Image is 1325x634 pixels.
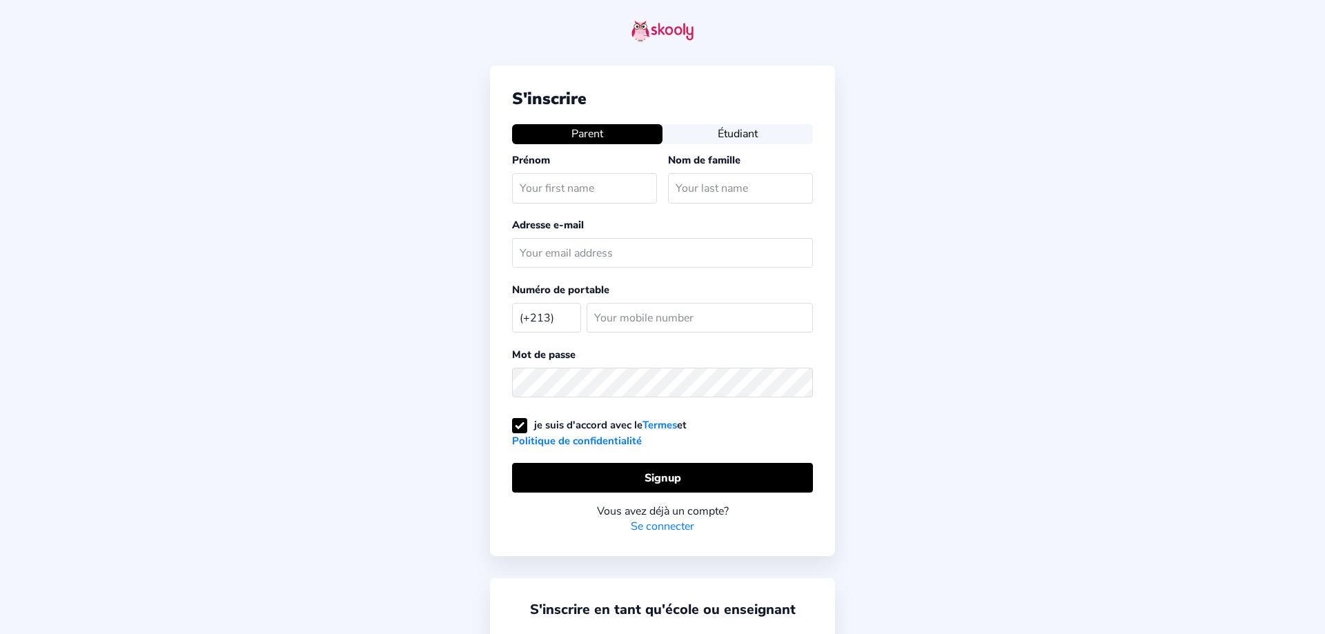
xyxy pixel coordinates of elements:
button: Étudiant [662,124,813,143]
label: Numéro de portable [512,283,609,297]
a: Termes [642,418,677,432]
div: Vous avez déjà un compte? [512,504,813,519]
label: Adresse e-mail [512,218,584,232]
button: Parent [512,124,662,143]
input: Your email address [512,238,813,268]
a: Se connecter [631,519,694,534]
input: Your mobile number [587,303,813,333]
a: S'inscrire en tant qu'école ou enseignant [530,600,796,619]
div: S'inscrire [512,88,813,110]
input: Your first name [512,173,657,203]
img: skooly-logo.png [631,20,694,42]
button: Signup [512,463,813,493]
label: Nom de famille [668,153,740,167]
label: je suis d'accord avec le et [512,418,687,448]
a: Politique de confidentialité [512,434,642,448]
label: Mot de passe [512,348,576,361]
label: Prénom [512,153,550,167]
input: Your last name [668,173,813,203]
